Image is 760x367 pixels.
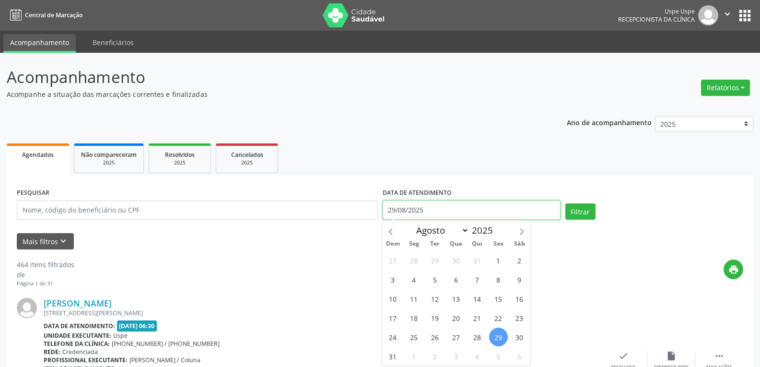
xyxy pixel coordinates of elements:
span: Credenciada [62,348,98,356]
img: img [17,298,37,318]
span: Agosto 6, 2025 [447,270,466,289]
div: 2025 [223,159,271,166]
span: Agosto 3, 2025 [384,270,402,289]
p: Acompanhe a situação das marcações correntes e finalizadas [7,89,529,99]
span: Sex [488,241,509,247]
span: Resolvidos [165,151,195,159]
span: Sáb [509,241,530,247]
span: Julho 30, 2025 [447,251,466,270]
div: 2025 [156,159,204,166]
span: Agosto 12, 2025 [426,289,444,308]
span: Julho 31, 2025 [468,251,487,270]
span: Agosto 9, 2025 [510,270,529,289]
span: Agosto 15, 2025 [489,289,508,308]
span: Agosto 4, 2025 [405,270,423,289]
span: Agosto 8, 2025 [489,270,508,289]
a: Central de Marcação [7,7,82,23]
select: Month [412,224,469,237]
div: 2025 [81,159,137,166]
span: Central de Marcação [25,11,82,19]
i: insert_drive_file [666,351,677,361]
button: Relatórios [701,80,750,96]
span: Julho 27, 2025 [384,251,402,270]
b: Rede: [44,348,60,356]
span: Qui [467,241,488,247]
div: Página 1 de 31 [17,280,74,288]
span: Ter [424,241,445,247]
span: Agosto 2, 2025 [510,251,529,270]
span: Setembro 1, 2025 [405,347,423,366]
i: keyboard_arrow_down [58,236,69,247]
i: print [728,264,739,275]
b: Profissional executante: [44,356,128,364]
b: Unidade executante: [44,331,111,340]
p: Acompanhamento [7,65,529,89]
span: Agosto 19, 2025 [426,308,444,327]
span: Agosto 25, 2025 [405,328,423,346]
span: Setembro 2, 2025 [426,347,444,366]
span: Recepcionista da clínica [618,15,695,24]
div: de [17,270,74,280]
span: [PHONE_NUMBER] / [PHONE_NUMBER] [112,340,220,348]
span: Agosto 30, 2025 [510,328,529,346]
a: [PERSON_NAME] [44,298,112,308]
span: Agosto 7, 2025 [468,270,487,289]
button:  [718,5,737,25]
i:  [722,9,733,19]
span: Setembro 6, 2025 [510,347,529,366]
b: Telefone da clínica: [44,340,110,348]
span: Agosto 18, 2025 [405,308,423,327]
span: Agosto 31, 2025 [384,347,402,366]
div: 464 itens filtrados [17,260,74,270]
span: Agosto 17, 2025 [384,308,402,327]
span: [DATE] 06:30 [117,320,157,331]
i:  [714,351,725,361]
span: Agosto 13, 2025 [447,289,466,308]
span: [PERSON_NAME] / Coluna [129,356,200,364]
div: [STREET_ADDRESS][PERSON_NAME] [44,309,599,317]
span: Agosto 5, 2025 [426,270,444,289]
span: Setembro 3, 2025 [447,347,466,366]
a: Acompanhamento [3,34,76,53]
span: Seg [403,241,424,247]
span: Agosto 14, 2025 [468,289,487,308]
input: Year [469,224,501,237]
span: Agosto 10, 2025 [384,289,402,308]
button: apps [737,7,753,24]
span: Agosto 1, 2025 [489,251,508,270]
span: Julho 28, 2025 [405,251,423,270]
span: Agosto 16, 2025 [510,289,529,308]
button: Filtrar [565,203,596,220]
span: Agosto 29, 2025 [489,328,508,346]
span: Agendados [22,151,54,159]
span: Agosto 20, 2025 [447,308,466,327]
p: Ano de acompanhamento [567,116,652,128]
span: Agosto 11, 2025 [405,289,423,308]
span: Dom [383,241,404,247]
input: Selecione um intervalo [383,201,561,220]
span: Julho 29, 2025 [426,251,444,270]
div: Uspe Uspe [618,7,695,15]
span: Agosto 21, 2025 [468,308,487,327]
span: Agosto 24, 2025 [384,328,402,346]
span: Qua [445,241,467,247]
span: Agosto 28, 2025 [468,328,487,346]
span: Agosto 27, 2025 [447,328,466,346]
i: check [618,351,629,361]
span: Setembro 4, 2025 [468,347,487,366]
span: Uspe [113,331,128,340]
label: PESQUISAR [17,186,49,201]
input: Nome, código do beneficiário ou CPF [17,201,378,220]
button: Mais filtroskeyboard_arrow_down [17,233,74,250]
span: Não compareceram [81,151,137,159]
span: Setembro 5, 2025 [489,347,508,366]
span: Cancelados [231,151,263,159]
span: Agosto 22, 2025 [489,308,508,327]
a: Beneficiários [86,34,140,51]
img: img [698,5,718,25]
span: Agosto 23, 2025 [510,308,529,327]
b: Data de atendimento: [44,322,115,330]
button: print [724,260,743,279]
span: Agosto 26, 2025 [426,328,444,346]
label: DATA DE ATENDIMENTO [383,186,452,201]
